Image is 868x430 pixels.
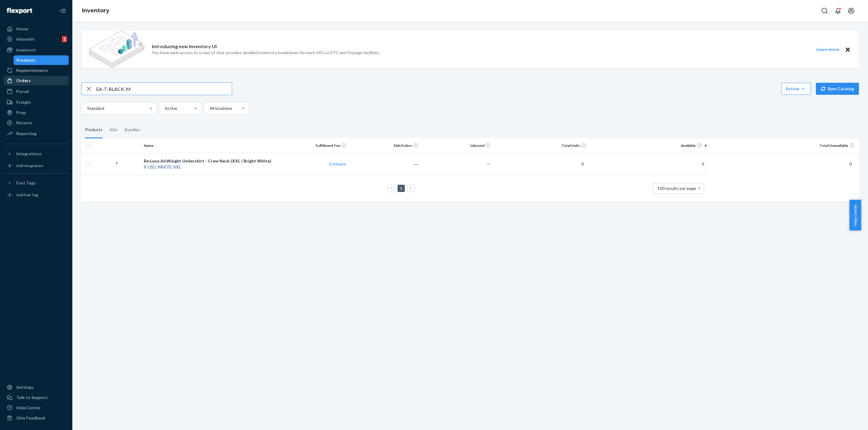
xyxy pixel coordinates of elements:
a: Replenishments [4,66,69,75]
span: 0 [847,161,854,166]
a: Orders [4,76,69,85]
img: new-reports-banner-icon.82668bd98b6a51aee86340f2a7b77ae3.png [89,31,145,68]
th: 30d Orders [349,138,421,153]
button: Open Search Box [819,5,831,17]
div: Kits [110,122,118,138]
button: Fast Tags [4,178,69,188]
em: USC [148,164,156,169]
div: Inbounds [16,36,35,42]
div: Settings [16,384,33,390]
th: Inbound [421,138,493,153]
button: Integrations [4,149,69,159]
a: Settings [4,382,69,392]
button: Close Navigation [57,5,69,17]
td: ― [349,153,421,175]
button: Open account menu [845,5,857,17]
a: Help Center [4,403,69,413]
a: Freight [4,97,69,107]
a: Add Integration [4,161,69,171]
div: Integrations [16,151,42,157]
div: Talk to Support [16,394,48,401]
div: Inventory [16,47,36,53]
th: Available [589,138,709,153]
a: Inbounds1 [4,34,69,44]
div: Returns [16,120,32,126]
div: Reporting [16,131,36,137]
a: Add Fast Tag [4,190,69,200]
a: Talk to Support [4,393,69,402]
a: Estimate [329,161,346,166]
button: Sync Catalog [816,83,859,95]
div: Freight [16,99,31,105]
a: Inventory [4,45,69,55]
p: You have early access to a new UI that provides detailed inventory breakdown for each SKU at DTC ... [152,50,380,56]
ol: breadcrumbs [77,2,114,20]
div: Parcel [16,88,29,94]
a: Reporting [4,129,69,138]
div: Orders [16,78,31,84]
button: Learn more [813,46,843,53]
a: Returns [4,118,69,128]
a: Prep [4,108,69,117]
img: Flexport logo [7,8,32,14]
button: Close [844,46,852,53]
input: Standard [86,105,87,111]
th: Total Unavailable [709,138,859,153]
div: Help Center [16,405,41,411]
div: Home [16,26,28,32]
div: Action [786,86,807,92]
button: Help Center [849,200,861,230]
div: Products [17,57,35,63]
span: 0 [699,161,706,166]
div: Give Feedback [16,415,46,421]
a: Home [4,24,69,34]
button: Action [781,83,811,95]
a: Page 1 is your current page [399,186,404,191]
div: Prep [16,110,26,116]
span: 100 results per page [657,186,696,191]
a: Inventory [82,7,109,14]
th: Name [141,138,276,153]
em: R [144,164,146,169]
div: Bundles [125,122,140,138]
span: 0 [579,161,586,166]
div: Replenishments [16,67,48,73]
p: Introducing new Inventory UI [152,43,217,50]
a: Products [14,55,69,65]
div: Fast Tags [16,180,36,186]
div: Products [85,122,102,138]
th: Fulfillment Fee [276,138,348,153]
em: WHITE [158,164,172,169]
em: XXL [173,164,181,169]
div: Add Integration [16,163,43,168]
input: Search inventory by name or sku [96,83,232,95]
div: - - - [144,164,274,170]
button: Open notifications [832,5,844,17]
input: Active [164,105,165,111]
div: 1 [62,36,67,42]
th: Total Units [493,138,589,153]
a: Parcel [4,87,69,96]
div: Re:Luxe AirWeight Undershirt - Crew Neck (XXL / Bright White) [144,158,274,164]
button: Give Feedback [4,413,69,423]
div: Add Fast Tag [16,192,38,197]
span: — [487,161,490,166]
